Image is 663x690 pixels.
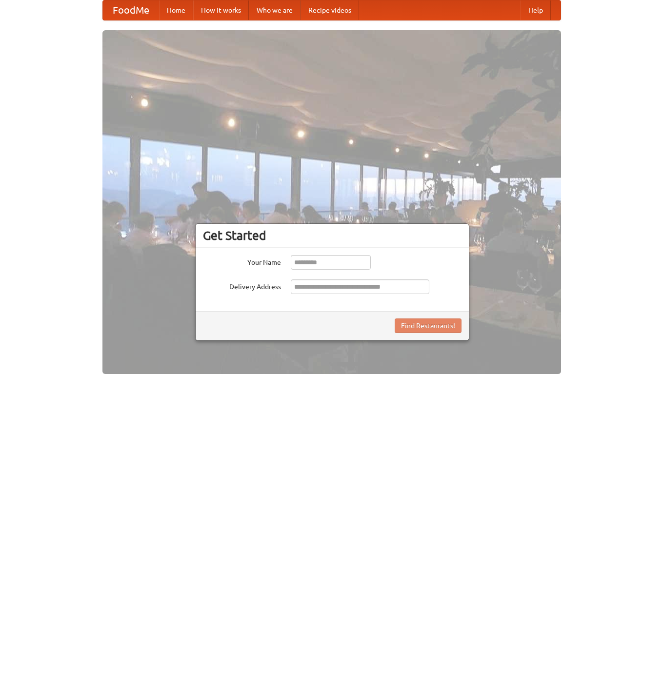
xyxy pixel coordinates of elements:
[301,0,359,20] a: Recipe videos
[203,228,462,243] h3: Get Started
[203,279,281,292] label: Delivery Address
[521,0,551,20] a: Help
[395,318,462,333] button: Find Restaurants!
[203,255,281,267] label: Your Name
[249,0,301,20] a: Who we are
[193,0,249,20] a: How it works
[159,0,193,20] a: Home
[103,0,159,20] a: FoodMe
